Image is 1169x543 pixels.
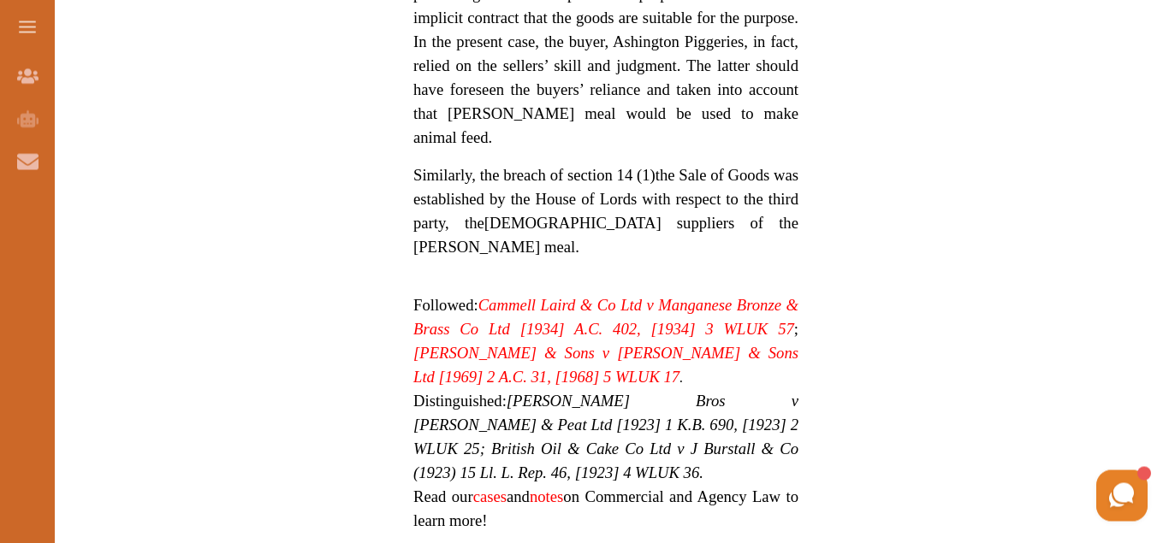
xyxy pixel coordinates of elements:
[413,392,798,482] em: [PERSON_NAME] Bros v [PERSON_NAME] & Peat Ltd [1923] 1 K.B. 690, [1923] 2 WLUK 25; British Oil & ...
[413,345,798,387] span: [PERSON_NAME] & Sons v [PERSON_NAME] & Sons Ltd [1969] 2 A.C. 31, [1968] 5 WLUK 17
[413,347,798,386] a: [PERSON_NAME] & Sons v [PERSON_NAME] & Sons Ltd [1969] 2 A.C. 31, [1968] 5 WLUK 17
[413,167,656,185] span: Similarly, the breach of section 14 (1)
[413,392,798,482] span: Distinguished:
[413,167,798,233] span: the Sale of Goods was established by the House of Lords with respect to the third party, the
[413,215,798,257] span: [DEMOGRAPHIC_DATA] suppliers of the [PERSON_NAME] meal.
[413,488,798,530] span: Read our and on Commercial and Agency Law to learn more!
[413,347,798,386] em: .
[413,297,798,339] a: Cammell Laird & Co Ltd v Manganese Bronze & Brass Co Ltd [1934] A.C. 402, [1934] 3 WLUK 57
[473,488,507,506] a: cases
[530,488,563,506] a: notes
[758,466,1152,526] iframe: HelpCrunch
[413,297,798,339] span: Followed: ;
